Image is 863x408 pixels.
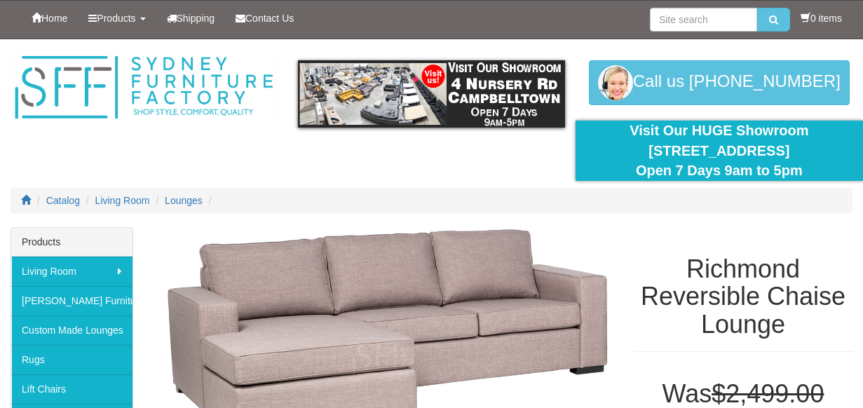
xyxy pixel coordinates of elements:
[78,1,156,36] a: Products
[11,257,132,286] a: Living Room
[298,60,564,128] img: showroom.gif
[11,315,132,345] a: Custom Made Lounges
[634,255,852,339] h1: Richmond Reversible Chaise Lounge
[21,1,78,36] a: Home
[11,286,132,315] a: [PERSON_NAME] Furniture
[95,195,150,206] a: Living Room
[245,13,294,24] span: Contact Us
[177,13,215,24] span: Shipping
[801,11,842,25] li: 0 items
[11,345,132,374] a: Rugs
[11,374,132,404] a: Lift Chairs
[650,8,757,32] input: Site search
[712,379,824,408] del: $2,499.00
[41,13,67,24] span: Home
[97,13,135,24] span: Products
[11,228,132,257] div: Products
[225,1,304,36] a: Contact Us
[586,121,852,181] div: Visit Our HUGE Showroom [STREET_ADDRESS] Open 7 Days 9am to 5pm
[11,53,277,122] img: Sydney Furniture Factory
[156,1,226,36] a: Shipping
[165,195,203,206] a: Lounges
[46,195,80,206] a: Catalog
